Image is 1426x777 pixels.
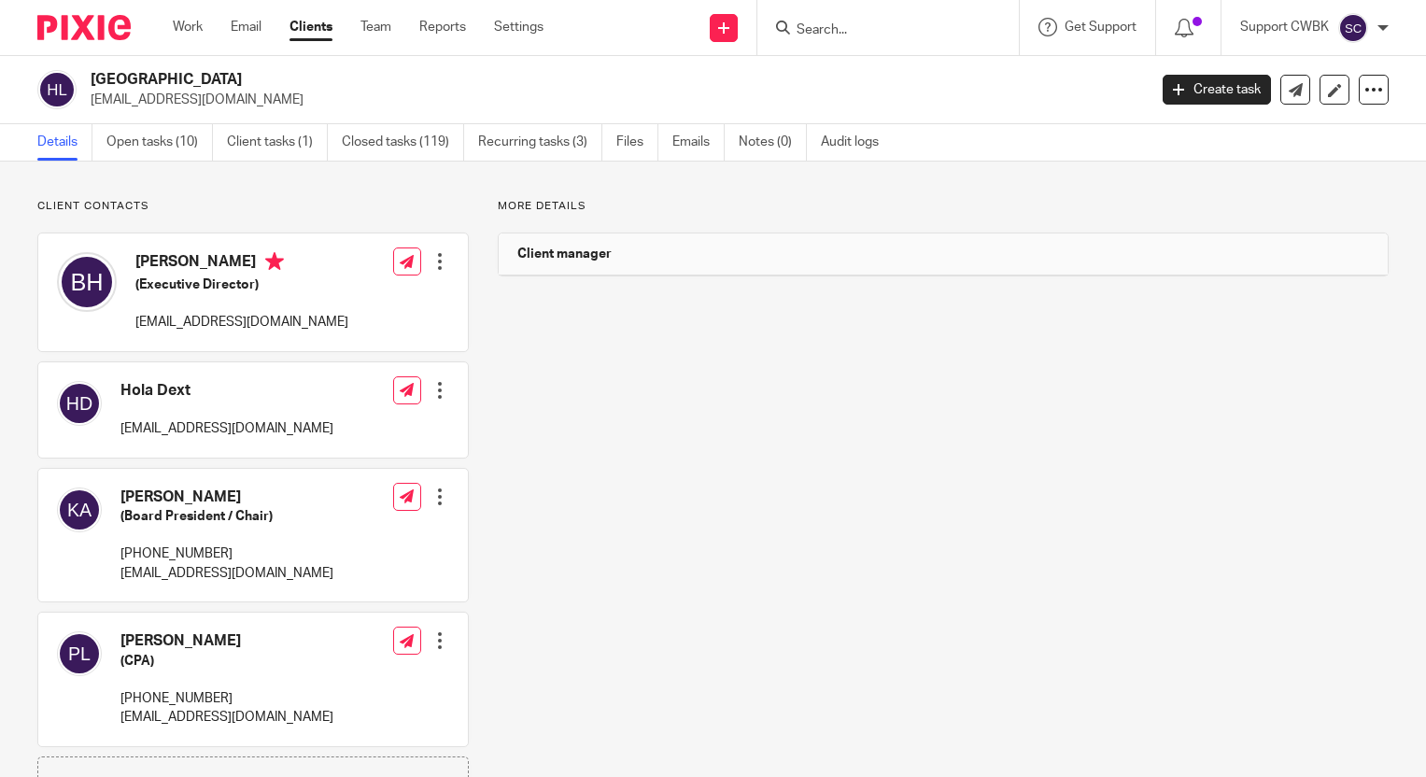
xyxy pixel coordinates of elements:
[478,124,602,161] a: Recurring tasks (3)
[37,199,469,214] p: Client contacts
[494,18,544,36] a: Settings
[120,419,333,438] p: [EMAIL_ADDRESS][DOMAIN_NAME]
[120,631,333,651] h4: [PERSON_NAME]
[120,708,333,727] p: [EMAIL_ADDRESS][DOMAIN_NAME]
[616,124,658,161] a: Files
[498,199,1389,214] p: More details
[37,124,92,161] a: Details
[135,252,348,275] h4: [PERSON_NAME]
[342,124,464,161] a: Closed tasks (119)
[120,652,333,671] h5: (CPA)
[265,252,284,271] i: Primary
[360,18,391,36] a: Team
[37,15,131,40] img: Pixie
[231,18,261,36] a: Email
[1280,75,1310,105] a: Send new email
[120,381,333,401] h4: Hola Dext
[120,544,333,563] p: [PHONE_NUMBER]
[795,22,963,39] input: Search
[57,487,102,532] img: svg%3E
[120,487,333,507] h4: [PERSON_NAME]
[419,18,466,36] a: Reports
[1065,21,1137,34] span: Get Support
[91,70,925,90] h2: [GEOGRAPHIC_DATA]
[57,252,117,312] img: svg%3E
[289,18,332,36] a: Clients
[135,313,348,332] p: [EMAIL_ADDRESS][DOMAIN_NAME]
[1163,75,1271,105] a: Create task
[120,564,333,583] p: [EMAIL_ADDRESS][DOMAIN_NAME]
[120,689,333,708] p: [PHONE_NUMBER]
[1338,13,1368,43] img: svg%3E
[672,124,725,161] a: Emails
[1320,75,1349,105] a: Edit client
[57,631,102,676] img: svg%3E
[120,507,333,526] h5: (Board President / Chair)
[173,18,203,36] a: Work
[57,381,102,426] img: svg%3E
[739,124,807,161] a: Notes (0)
[135,275,348,294] h5: (Executive Director)
[821,124,893,161] a: Audit logs
[106,124,213,161] a: Open tasks (10)
[91,91,1135,109] p: [EMAIL_ADDRESS][DOMAIN_NAME]
[1240,18,1329,36] p: Support CWBK
[517,245,612,263] h3: Client manager
[37,70,77,109] img: svg%3E
[227,124,328,161] a: Client tasks (1)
